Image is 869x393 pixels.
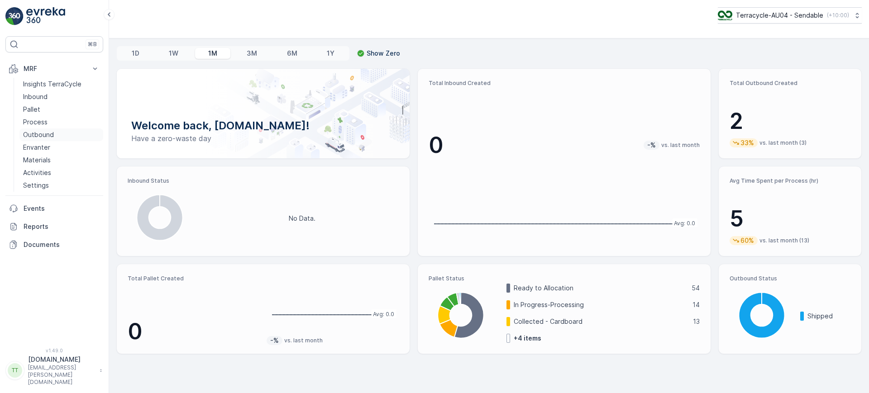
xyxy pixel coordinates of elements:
[736,11,823,20] p: Terracycle-AU04 - Sendable
[24,240,100,249] p: Documents
[19,128,103,141] a: Outbound
[646,141,657,150] p: -%
[5,60,103,78] button: MRF
[514,317,687,326] p: Collected - Cardboard
[19,141,103,154] a: Envanter
[740,236,755,245] p: 60%
[692,284,700,293] p: 54
[730,275,850,282] p: Outbound Status
[23,168,51,177] p: Activities
[247,49,257,58] p: 3M
[827,12,849,19] p: ( +10:00 )
[759,237,809,244] p: vs. last month (13)
[289,214,315,223] p: No Data.
[26,7,65,25] img: logo_light-DOdMpM7g.png
[718,7,862,24] button: Terracycle-AU04 - Sendable(+10:00)
[287,49,297,58] p: 6M
[5,348,103,353] span: v 1.49.0
[740,138,755,147] p: 33%
[730,80,850,87] p: Total Outbound Created
[5,218,103,236] a: Reports
[23,130,54,139] p: Outbound
[730,177,850,185] p: Avg Time Spent per Process (hr)
[19,78,103,90] a: Insights TerraCycle
[19,90,103,103] a: Inbound
[5,355,103,386] button: TT[DOMAIN_NAME][EMAIL_ADDRESS][PERSON_NAME][DOMAIN_NAME]
[693,317,700,326] p: 13
[208,49,217,58] p: 1M
[429,80,700,87] p: Total Inbound Created
[327,49,334,58] p: 1Y
[759,139,807,147] p: vs. last month (3)
[19,103,103,116] a: Pallet
[19,116,103,128] a: Process
[128,275,259,282] p: Total Pallet Created
[269,336,280,345] p: -%
[169,49,178,58] p: 1W
[24,64,85,73] p: MRF
[692,300,700,309] p: 14
[730,108,850,135] p: 2
[730,205,850,232] p: 5
[28,364,95,386] p: [EMAIL_ADDRESS][PERSON_NAME][DOMAIN_NAME]
[88,41,97,48] p: ⌘B
[19,154,103,166] a: Materials
[128,318,259,345] p: 0
[5,7,24,25] img: logo
[23,92,48,101] p: Inbound
[131,118,395,133] p: Welcome back, [DOMAIN_NAME]!
[24,204,100,213] p: Events
[24,222,100,231] p: Reports
[807,312,850,321] p: Shipped
[23,105,40,114] p: Pallet
[514,334,541,343] p: + 4 items
[28,355,95,364] p: [DOMAIN_NAME]
[429,275,700,282] p: Pallet Status
[23,80,81,89] p: Insights TerraCycle
[131,133,395,144] p: Have a zero-waste day
[718,10,732,20] img: terracycle_logo.png
[23,156,51,165] p: Materials
[23,143,50,152] p: Envanter
[514,300,687,309] p: In Progress-Processing
[23,181,49,190] p: Settings
[5,199,103,218] a: Events
[19,166,103,179] a: Activities
[132,49,139,58] p: 1D
[514,284,686,293] p: Ready to Allocation
[23,118,48,127] p: Process
[128,177,399,185] p: Inbound Status
[8,363,22,378] div: TT
[5,236,103,254] a: Documents
[429,132,444,159] p: 0
[19,179,103,192] a: Settings
[284,337,323,344] p: vs. last month
[661,142,700,149] p: vs. last month
[367,49,400,58] p: Show Zero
